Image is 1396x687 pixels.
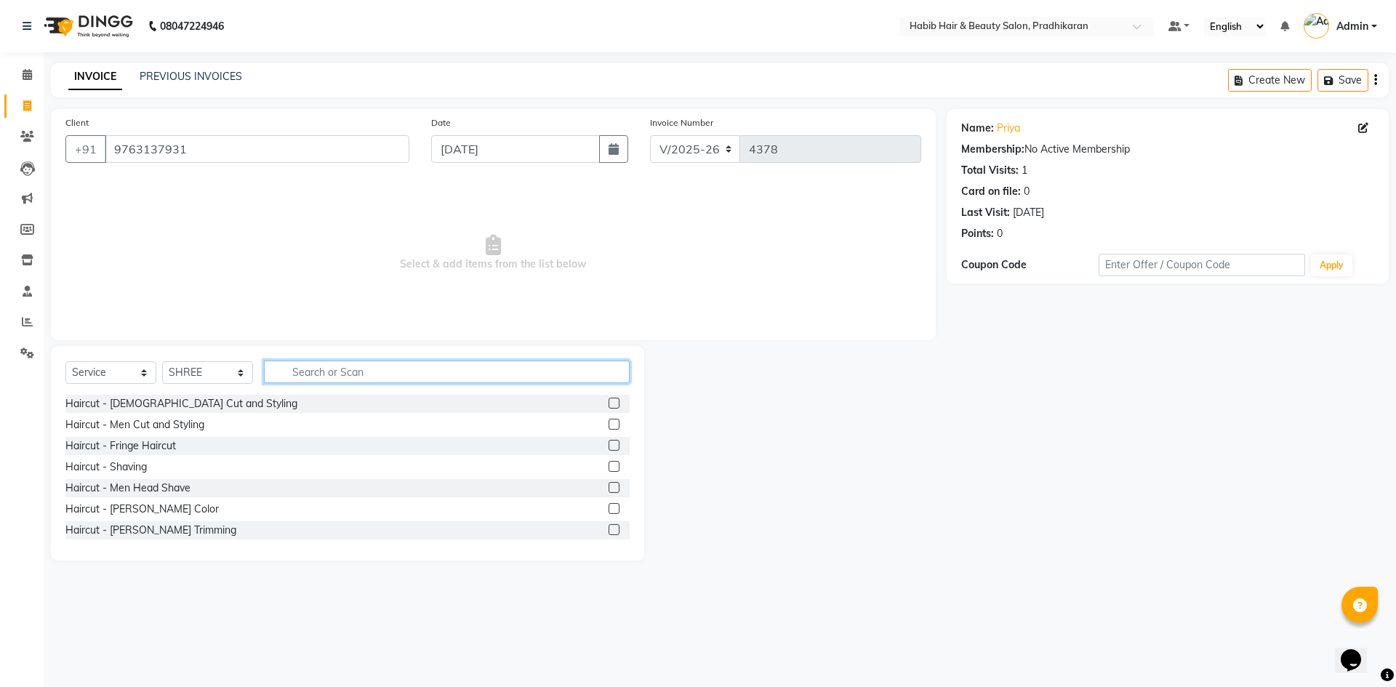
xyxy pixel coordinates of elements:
input: Search by Name/Mobile/Email/Code [105,135,409,163]
div: Haircut - [PERSON_NAME] Color [65,502,219,517]
div: Last Visit: [961,205,1010,220]
div: Haircut - Fringe Haircut [65,438,176,454]
div: Points: [961,226,994,241]
div: 0 [997,226,1003,241]
a: INVOICE [68,64,122,90]
div: [DATE] [1013,205,1044,220]
div: Name: [961,121,994,136]
span: Admin [1336,19,1368,34]
button: Save [1317,69,1368,92]
div: Haircut - Men Cut and Styling [65,417,204,433]
button: +91 [65,135,106,163]
div: Haircut - [DEMOGRAPHIC_DATA] Cut and Styling [65,396,297,411]
input: Search or Scan [264,361,630,383]
a: PREVIOUS INVOICES [140,70,242,83]
b: 08047224946 [160,6,224,47]
div: 0 [1024,184,1030,199]
label: Client [65,116,89,129]
div: Haircut - Shaving [65,459,147,475]
label: Invoice Number [650,116,713,129]
img: Admin [1304,13,1329,39]
span: Select & add items from the list below [65,180,921,326]
div: 1 [1022,163,1027,178]
div: Haircut - [PERSON_NAME] Trimming [65,523,236,538]
div: Coupon Code [961,257,1099,273]
iframe: chat widget [1335,629,1381,672]
input: Enter Offer / Coupon Code [1099,254,1305,276]
div: Membership: [961,142,1024,157]
div: No Active Membership [961,142,1374,157]
button: Create New [1228,69,1312,92]
div: Haircut - Men Head Shave [65,481,190,496]
button: Apply [1311,254,1352,276]
a: Priya [997,121,1020,136]
div: Total Visits: [961,163,1019,178]
div: Card on file: [961,184,1021,199]
img: logo [37,6,137,47]
label: Date [431,116,451,129]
